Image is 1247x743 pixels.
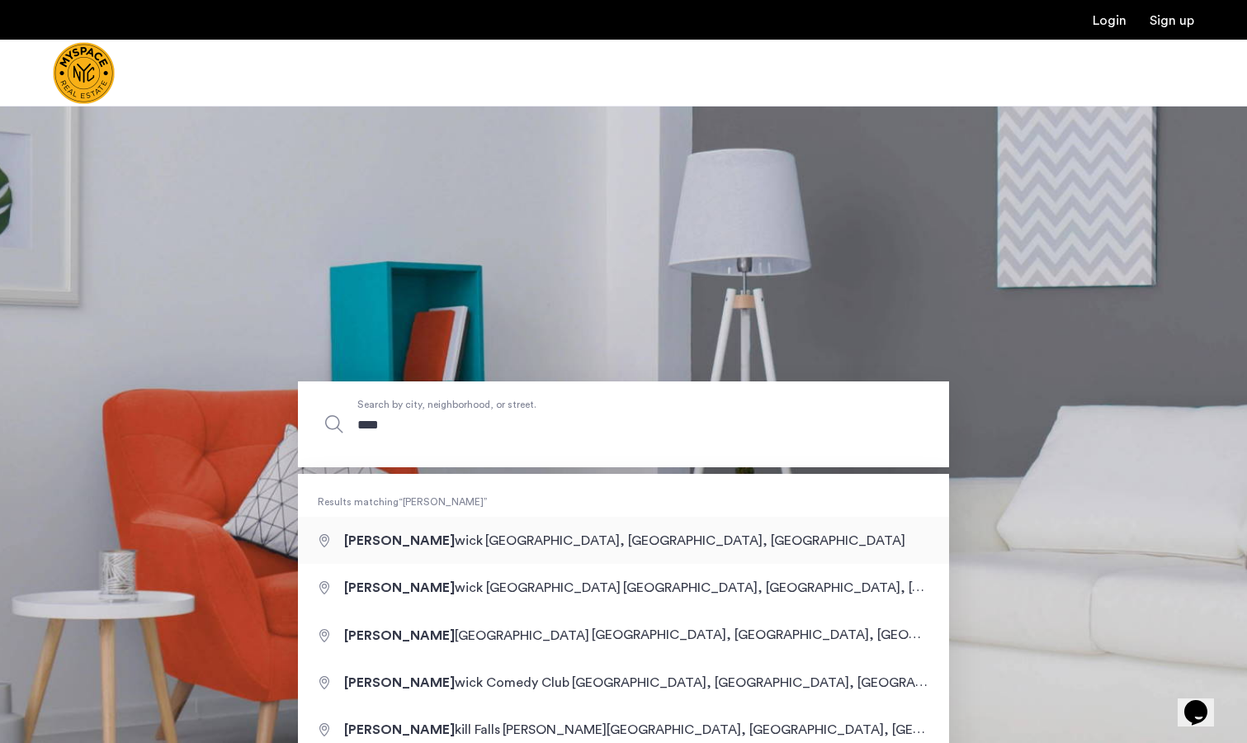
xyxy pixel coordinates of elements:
[344,534,485,547] span: wick
[399,497,488,507] q: [PERSON_NAME]
[623,580,1043,594] span: [GEOGRAPHIC_DATA], [GEOGRAPHIC_DATA], [GEOGRAPHIC_DATA]
[1150,14,1194,27] a: Registration
[485,534,905,547] span: [GEOGRAPHIC_DATA], [GEOGRAPHIC_DATA], [GEOGRAPHIC_DATA]
[503,722,1027,736] span: [PERSON_NAME][GEOGRAPHIC_DATA], [GEOGRAPHIC_DATA], [GEOGRAPHIC_DATA]
[344,723,503,736] span: kill Falls
[53,42,115,104] img: logo
[344,534,455,547] span: [PERSON_NAME]
[344,676,455,689] span: [PERSON_NAME]
[298,494,949,510] span: Results matching
[344,676,572,689] span: wick Comedy Club
[592,627,1012,641] span: [GEOGRAPHIC_DATA], [GEOGRAPHIC_DATA], [GEOGRAPHIC_DATA]
[572,675,1135,689] span: [GEOGRAPHIC_DATA], [GEOGRAPHIC_DATA], [GEOGRAPHIC_DATA], [GEOGRAPHIC_DATA]
[357,396,813,413] span: Search by city, neighborhood, or street.
[53,42,115,104] a: Cazamio Logo
[298,381,949,467] input: Apartment Search
[1178,677,1230,726] iframe: chat widget
[344,581,455,594] span: [PERSON_NAME]
[344,581,623,594] span: wick [GEOGRAPHIC_DATA]
[344,629,592,642] span: [GEOGRAPHIC_DATA]
[1093,14,1127,27] a: Login
[344,723,455,736] span: [PERSON_NAME]
[344,629,455,642] span: [PERSON_NAME]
